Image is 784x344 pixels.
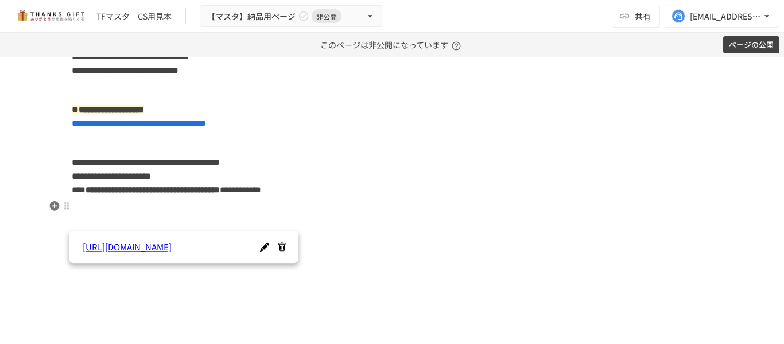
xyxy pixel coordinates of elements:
[723,36,779,54] button: ページの公開
[612,5,660,28] button: 共有
[83,240,266,254] a: [URL][DOMAIN_NAME]
[320,33,464,57] p: このページは非公開になっています
[207,9,296,24] span: 【マスタ】納品用ページ
[635,10,651,22] span: 共有
[665,5,779,28] button: [EMAIL_ADDRESS][DOMAIN_NAME]
[200,5,383,28] button: 【マスタ】納品用ページ非公開
[14,7,87,25] img: mMP1OxWUAhQbsRWCurg7vIHe5HqDpP7qZo7fRoNLXQh
[690,9,761,24] div: [EMAIL_ADDRESS][DOMAIN_NAME]
[96,10,172,22] div: TFマスタ CS用見本
[312,10,341,22] span: 非公開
